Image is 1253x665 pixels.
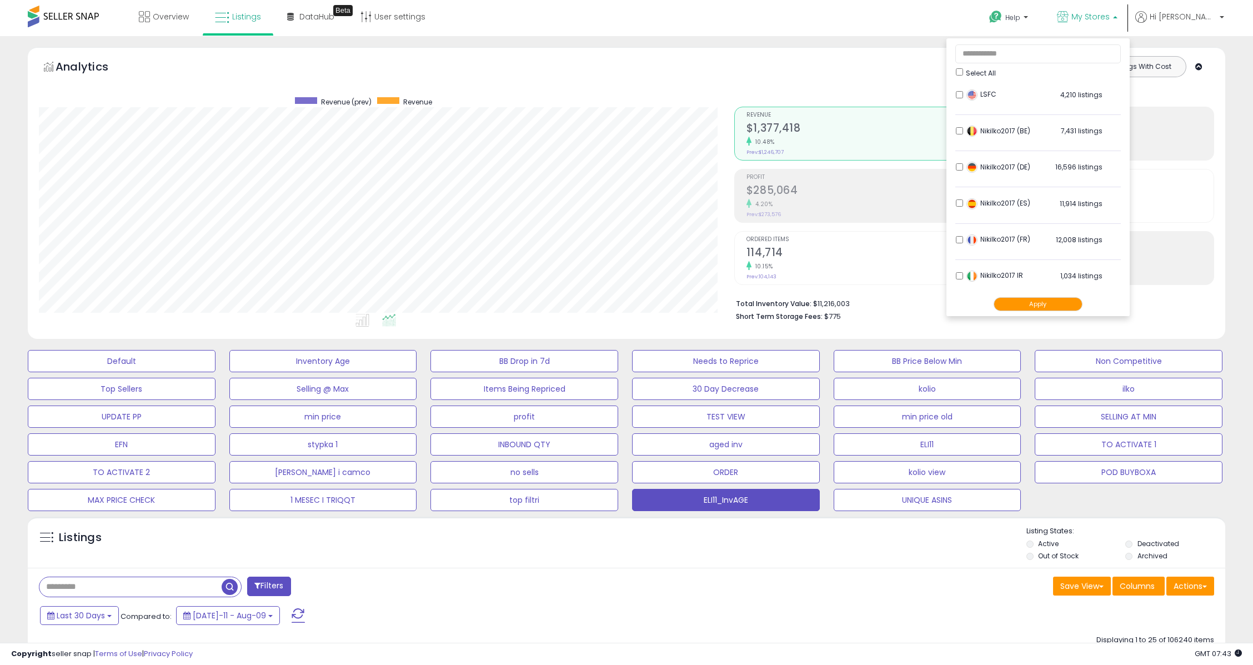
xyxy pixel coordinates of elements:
h5: Listings [59,530,102,546]
div: seller snap | | [11,649,193,659]
button: UPDATE PP [28,406,215,428]
button: 30 Day Decrease [632,378,820,400]
span: Profit [746,174,968,181]
span: 1,034 listings [1060,271,1102,281]
span: 7,431 listings [1061,126,1102,136]
span: Revenue [403,97,432,107]
li: $11,216,003 [736,296,1206,309]
small: Prev: 104,143 [746,273,776,280]
button: Non Competitive [1035,350,1222,372]
button: Actions [1166,577,1214,596]
button: TO ACTIVATE 1 [1035,433,1222,456]
button: TEST VIEW [632,406,820,428]
span: Nikilko2017 (ES) [966,198,1030,208]
label: Deactivated [1137,539,1179,548]
img: france.png [966,234,978,246]
small: Prev: $273,576 [746,211,781,218]
a: Privacy Policy [144,648,193,659]
button: Default [28,350,215,372]
button: ORDER [632,461,820,483]
button: top filtri [430,489,618,511]
span: Nikilko2017 (FR) [966,234,1030,244]
button: BB Price Below Min [834,350,1021,372]
strong: Copyright [11,648,52,659]
span: Revenue (prev) [321,97,372,107]
label: Archived [1137,551,1167,561]
img: belgium.png [966,126,978,137]
span: Overview [153,11,189,22]
span: Help [1005,13,1020,22]
img: ireland.png [966,271,978,282]
button: TO ACTIVATE 2 [28,461,215,483]
span: Listings [232,11,261,22]
label: Active [1038,539,1059,548]
span: Last 30 Days [57,610,105,621]
span: [DATE]-11 - Aug-09 [193,610,266,621]
button: INBOUND QTY [430,433,618,456]
h2: 114,714 [746,246,968,261]
span: Nikilko2017 (BE) [966,126,1030,136]
span: Revenue [746,112,968,118]
button: Selling @ Max [229,378,417,400]
button: ELI11 [834,433,1021,456]
b: Total Inventory Value: [736,299,811,308]
button: kolio view [834,461,1021,483]
button: min price [229,406,417,428]
span: Nikilko2017 (DE) [966,162,1030,172]
button: Needs to Reprice [632,350,820,372]
a: Terms of Use [95,648,142,659]
button: MAX PRICE CHECK [28,489,215,511]
div: Tooltip anchor [333,5,353,16]
small: 10.15% [751,262,773,271]
button: Items Being Repriced [430,378,618,400]
h2: $1,377,418 [746,122,968,137]
button: Last 30 Days [40,606,119,625]
small: Prev: $1,246,707 [746,149,784,156]
button: POD BUYBOXA [1035,461,1222,483]
button: Columns [1112,577,1165,596]
button: Save View [1053,577,1111,596]
span: 11,914 listings [1060,199,1102,208]
p: Listing States: [1026,526,1226,537]
img: usa.png [966,89,978,101]
img: germany.png [966,162,978,173]
i: Get Help [989,10,1003,24]
span: 4,210 listings [1060,90,1102,99]
button: Inventory Age [229,350,417,372]
button: no sells [430,461,618,483]
b: Short Term Storage Fees: [736,312,823,321]
button: aged inv [632,433,820,456]
button: [PERSON_NAME] i camco [229,461,417,483]
span: Compared to: [121,611,172,622]
span: Nikilko2017 IR [966,271,1023,280]
button: EFN [28,433,215,456]
span: LSFC [966,89,996,99]
img: spain.png [966,198,978,209]
span: Ordered Items [746,237,968,243]
button: profit [430,406,618,428]
button: SELLING AT MIN [1035,406,1222,428]
button: [DATE]-11 - Aug-09 [176,606,280,625]
button: UNIQUE ASINS [834,489,1021,511]
button: Filters [247,577,290,596]
button: stypka 1 [229,433,417,456]
button: BB Drop in 7d [430,350,618,372]
span: Hi [PERSON_NAME] [1150,11,1216,22]
a: Help [980,2,1039,36]
label: Out of Stock [1038,551,1079,561]
button: Top Sellers [28,378,215,400]
button: kolio [834,378,1021,400]
span: DataHub [299,11,334,22]
span: Select All [966,68,996,78]
span: My Stores [1071,11,1110,22]
button: Apply [994,297,1082,311]
button: 1 MESEC I TRIQQT [229,489,417,511]
span: 16,596 listings [1055,162,1102,172]
span: Columns [1120,581,1155,592]
button: ilko [1035,378,1222,400]
span: 12,008 listings [1056,235,1102,244]
a: Hi [PERSON_NAME] [1135,11,1224,36]
div: Displaying 1 to 25 of 106240 items [1096,635,1214,646]
span: 2025-09-9 07:43 GMT [1195,648,1242,659]
small: 10.48% [751,138,775,146]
